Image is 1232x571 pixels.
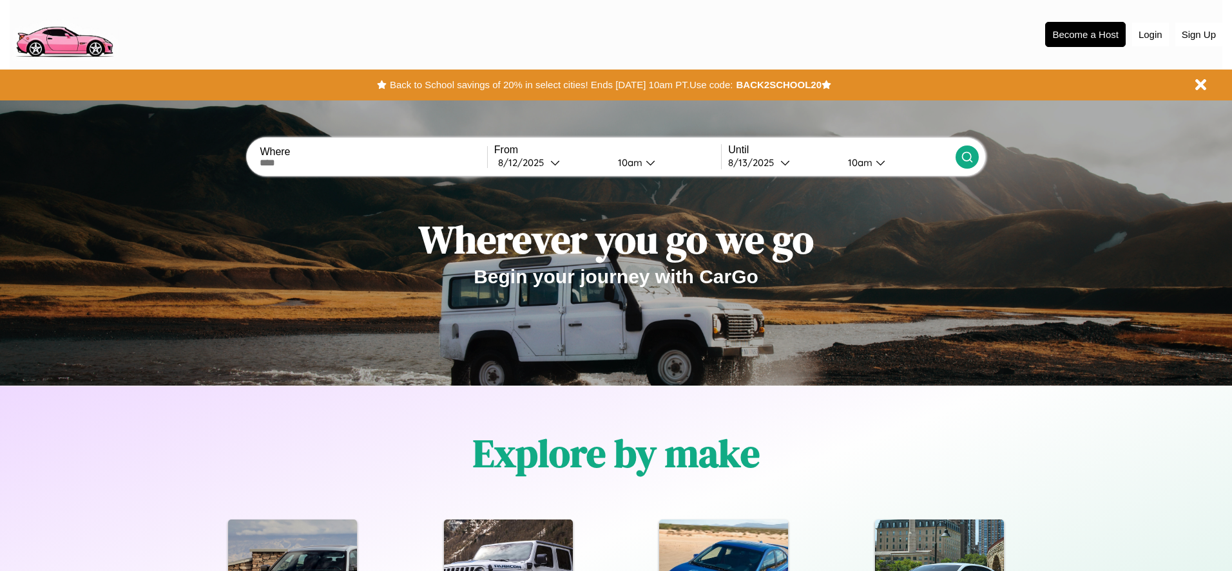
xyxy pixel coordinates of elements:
div: 8 / 12 / 2025 [498,156,550,169]
button: Login [1132,23,1169,46]
b: BACK2SCHOOL20 [736,79,822,90]
div: 10am [842,156,876,169]
button: Sign Up [1175,23,1222,46]
label: Until [728,144,955,156]
button: 8/12/2025 [494,156,608,169]
button: Become a Host [1045,22,1126,47]
button: 10am [608,156,721,169]
label: From [494,144,721,156]
div: 8 / 13 / 2025 [728,156,780,169]
div: 10am [611,156,646,169]
h1: Explore by make [473,427,760,480]
button: 10am [838,156,955,169]
img: logo [10,6,119,61]
button: Back to School savings of 20% in select cities! Ends [DATE] 10am PT.Use code: [387,76,736,94]
label: Where [260,146,486,158]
